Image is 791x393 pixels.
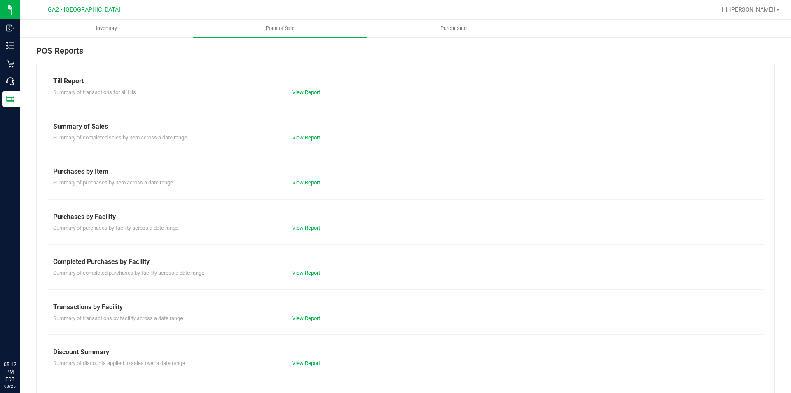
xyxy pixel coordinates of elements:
a: Purchasing [367,20,540,37]
span: Summary of purchases by item across a date range [53,179,173,186]
div: Completed Purchases by Facility [53,257,758,267]
a: View Report [292,270,320,276]
a: View Report [292,360,320,366]
span: Summary of completed sales by item across a date range [53,134,187,141]
a: View Report [292,315,320,321]
div: Summary of Sales [53,122,758,132]
inline-svg: Retail [6,59,14,68]
inline-svg: Inventory [6,42,14,50]
div: Till Report [53,76,758,86]
p: 05:12 PM EDT [4,361,16,383]
div: Discount Summary [53,347,758,357]
a: View Report [292,134,320,141]
div: Purchases by Item [53,167,758,176]
a: View Report [292,179,320,186]
span: Summary of discounts applied to sales over a date range [53,360,185,366]
a: Inventory [20,20,193,37]
inline-svg: Reports [6,95,14,103]
span: Summary of completed purchases by facility across a date range [53,270,204,276]
inline-svg: Inbound [6,24,14,32]
a: Point of Sale [193,20,367,37]
span: Summary of transactions by facility across a date range [53,315,183,321]
span: Inventory [85,25,128,32]
p: 08/25 [4,383,16,389]
inline-svg: Call Center [6,77,14,85]
div: Purchases by Facility [53,212,758,222]
span: Purchasing [429,25,478,32]
span: Point of Sale [255,25,306,32]
span: Summary of purchases by facility across a date range [53,225,178,231]
iframe: Resource center [8,327,33,352]
div: Transactions by Facility [53,302,758,312]
div: POS Reports [36,45,775,64]
span: Summary of transactions for all tills [53,89,136,95]
a: View Report [292,225,320,231]
a: View Report [292,89,320,95]
span: GA2 - [GEOGRAPHIC_DATA] [48,6,120,13]
span: Hi, [PERSON_NAME]! [722,6,775,13]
